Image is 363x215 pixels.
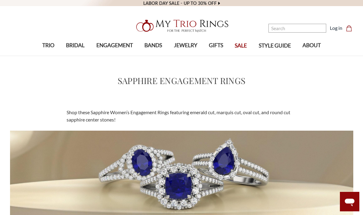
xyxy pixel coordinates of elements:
[91,36,139,55] a: ENGAGEMENT
[96,41,133,49] span: ENGAGEMENT
[253,36,296,56] a: STYLE GUIDE
[36,36,60,55] a: TRIO
[268,24,326,33] input: Search
[42,41,54,49] span: TRIO
[72,55,78,56] button: submenu toggle
[63,109,300,123] div: Shop these Sapphire Women’s Engagement Rings featuring emerald cut, marquis cut, oval cut, and ro...
[66,41,85,49] span: BRIDAL
[45,55,51,56] button: submenu toggle
[346,25,352,31] svg: cart.cart_preview
[133,16,230,36] img: My Trio Rings
[118,74,245,87] h1: Sapphire Engagement Rings
[112,55,118,56] button: submenu toggle
[144,41,162,49] span: BANDS
[105,16,258,36] a: My Trio Rings
[229,36,253,56] a: SALE
[235,42,247,50] span: SALE
[168,36,203,55] a: JEWELRY
[209,41,223,49] span: GIFTS
[174,41,197,49] span: JEWELRY
[213,55,219,56] button: submenu toggle
[150,55,156,56] button: submenu toggle
[182,55,188,56] button: submenu toggle
[203,36,229,55] a: GIFTS
[346,24,356,32] a: Cart with 0 items
[60,36,90,55] a: BRIDAL
[139,36,168,55] a: BANDS
[259,42,291,50] span: STYLE GUIDE
[330,24,342,32] a: Log in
